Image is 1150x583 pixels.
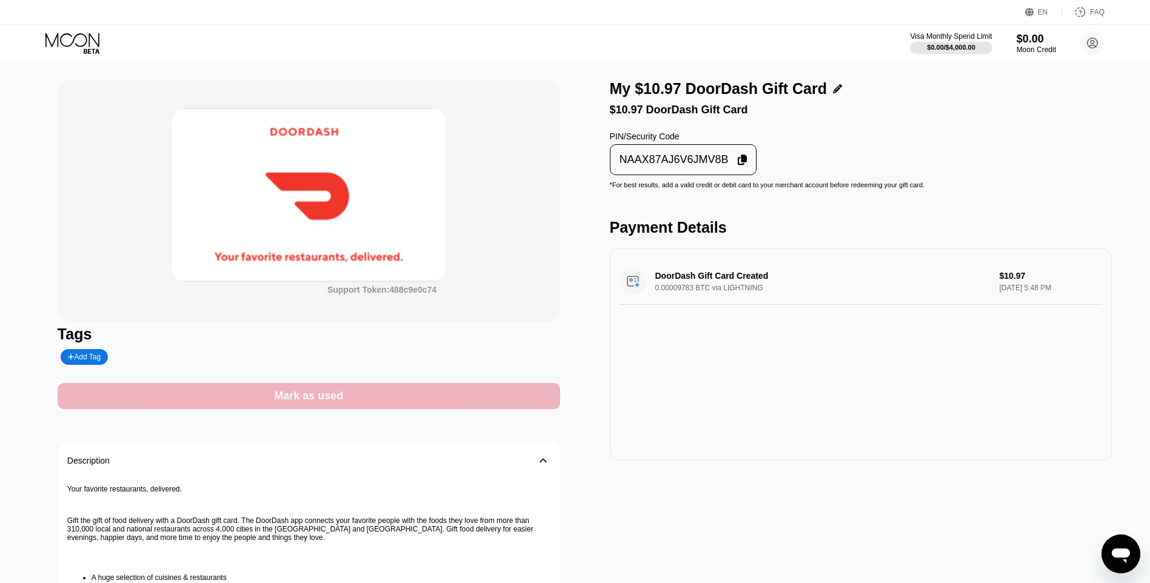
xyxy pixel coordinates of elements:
iframe: Button to launch messaging window [1102,535,1140,573]
div: Moon Credit [1017,45,1056,54]
div: 󰅀 [536,453,550,468]
div: FAQ [1090,8,1105,16]
p: Your favorite restaurants, delivered. [67,485,550,493]
div: $0.00Moon Credit [1017,33,1056,54]
div: Tags [58,325,560,343]
div: Add Tag [61,349,108,365]
div: Mark as used [58,383,560,409]
div: $10.97 DoorDash Gift Card [610,104,1112,116]
div: NAAX87AJ6V6JMV8B [620,153,729,167]
p: Gift the gift of food delivery with a DoorDash gift card. The DoorDash app connects your favorite... [67,516,550,542]
div: Support Token: 488c9e0c74 [327,285,436,295]
div: FAQ [1062,6,1105,18]
div: $0.00 / $4,000.00 [927,44,975,51]
div: PIN/Security Code [610,132,757,141]
div: * For best results, add a valid credit or debit card to your merchant account before redeeming yo... [610,181,1112,188]
div: EN [1025,6,1062,18]
div: Visa Monthly Spend Limit [910,32,992,41]
div: Payment Details [610,219,1112,236]
div: Description [67,456,110,465]
div: Support Token:488c9e0c74 [327,285,436,295]
div: EN [1038,8,1048,16]
div: Mark as used [274,389,343,403]
div: My $10.97 DoorDash Gift Card [610,80,827,98]
li: A huge selection of cuisines & restaurants [92,573,550,582]
div: Add Tag [68,353,101,361]
div: NAAX87AJ6V6JMV8B [610,144,757,175]
div: Visa Monthly Spend Limit$0.00/$4,000.00 [910,32,992,54]
div: $0.00 [1017,33,1056,45]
